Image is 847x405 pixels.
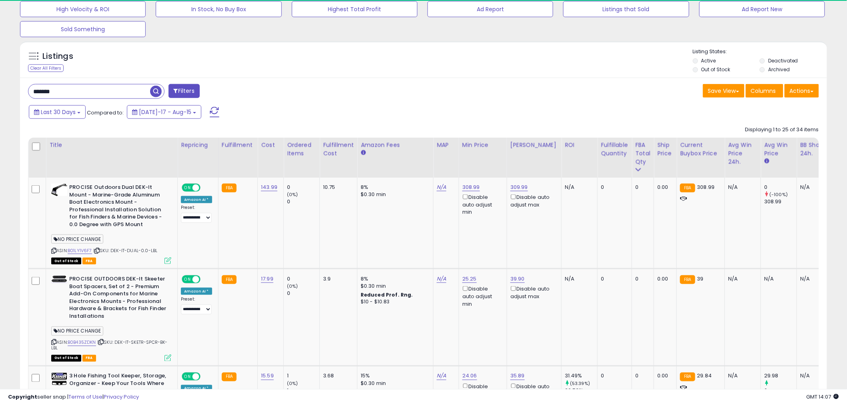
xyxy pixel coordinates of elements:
div: 0 [764,184,797,191]
b: PROCISE OUTDOORS DEK-It Skeeter Boat Spacers, Set of 2 - Premium Add-On Components for Marine Ele... [69,275,167,322]
a: Terms of Use [68,393,102,401]
div: Disable auto adjust max [510,193,555,209]
a: 308.99 [462,183,480,191]
div: 3.68 [323,373,351,380]
div: Avg Win Price 24h. [728,141,757,166]
div: FBA Total Qty [635,141,650,166]
div: Disable auto adjust max [510,285,555,300]
div: 0 [287,198,319,205]
button: Listings that Sold [563,1,689,17]
button: Sold Something [20,21,146,37]
div: N/A [800,184,827,191]
div: Preset: [181,205,212,223]
button: Columns [746,84,783,98]
div: 0 [601,373,626,380]
div: Clear All Filters [28,64,64,72]
div: 0.00 [657,184,670,191]
b: PROCISE Outdoors Dual DEK-It Mount - Marine-Grade Aluminum Boat Electronics Mount - Professional ... [69,184,167,230]
span: [DATE]-17 - Aug-15 [139,108,191,116]
button: Last 30 Days [29,105,86,119]
div: $0.30 min [361,380,427,387]
div: $10 - $10.83 [361,299,427,305]
div: Current Buybox Price [680,141,721,158]
p: Listing States: [693,48,827,56]
span: OFF [199,373,212,380]
div: Repricing [181,141,215,149]
a: 17.99 [261,275,273,283]
span: 39 [697,275,704,283]
a: B01LY1V6F7 [68,247,92,254]
small: FBA [222,275,237,284]
button: [DATE]-17 - Aug-15 [127,105,201,119]
div: Ship Price [657,141,673,158]
span: | SKU: DEK-IT-DUAL-0.0-LBL [93,247,157,254]
span: | SKU: DEK-IT-SKETR-SPCR-BK-LBL [51,339,168,351]
small: FBA [222,373,237,381]
div: 10.75 [323,184,351,191]
small: FBA [680,373,695,381]
a: 39.90 [510,275,525,283]
div: seller snap | | [8,393,139,401]
button: Filters [169,84,200,98]
a: N/A [437,372,446,380]
small: (0%) [287,283,298,289]
label: Deactivated [768,57,798,64]
div: $0.30 min [361,191,427,198]
div: [PERSON_NAME] [510,141,558,149]
a: N/A [437,275,446,283]
small: (-100%) [769,191,788,198]
div: Min Price [462,141,504,149]
div: 8% [361,275,427,283]
div: ASIN: [51,184,171,263]
span: FBA [82,258,96,265]
label: Active [701,57,716,64]
div: Disable auto adjust min [462,193,501,216]
div: N/A [764,275,791,283]
button: High Velocity & ROI [20,1,146,17]
div: Displaying 1 to 25 of 34 items [745,126,819,134]
div: 0 [635,275,648,283]
button: Ad Report [428,1,553,17]
div: N/A [565,184,591,191]
div: Amazon Fees [361,141,430,149]
span: All listings that are currently out of stock and unavailable for purchase on Amazon [51,355,81,362]
span: All listings that are currently out of stock and unavailable for purchase on Amazon [51,258,81,265]
div: N/A [728,184,755,191]
div: 8% [361,184,427,191]
div: 308.99 [764,198,797,205]
div: $0.30 min [361,283,427,290]
div: 0.00 [657,275,670,283]
div: Amazon AI * [181,196,212,203]
div: Fulfillable Quantity [601,141,628,158]
span: NO PRICE CHANGE [51,327,103,336]
div: Title [49,141,174,149]
span: ON [183,276,193,283]
img: 31WJ4J2VAOL._SL40_.jpg [51,275,67,283]
img: 41j6-O3krNL._SL40_.jpg [51,184,67,196]
a: 143.99 [261,183,277,191]
div: 0 [287,184,319,191]
div: N/A [728,373,755,380]
small: (0%) [287,191,298,198]
a: 25.25 [462,275,477,283]
span: Compared to: [87,109,124,116]
label: Out of Stock [701,66,731,73]
div: 0 [635,184,648,191]
div: 0 [635,373,648,380]
button: Actions [785,84,819,98]
b: Reduced Prof. Rng. [361,291,413,298]
div: 1 [287,373,319,380]
div: Disable auto adjust min [462,285,501,307]
small: FBA [680,275,695,284]
span: FBA [82,355,96,362]
div: 0 [601,184,626,191]
div: 31.49% [565,373,597,380]
small: (53.39%) [570,381,590,387]
img: 51mErnz1chL._SL40_.jpg [51,373,67,385]
div: Cost [261,141,280,149]
button: In Stock, No Buy Box [156,1,281,17]
a: 35.89 [510,372,525,380]
a: 309.99 [510,183,528,191]
span: Last 30 Days [41,108,76,116]
a: 15.59 [261,372,274,380]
